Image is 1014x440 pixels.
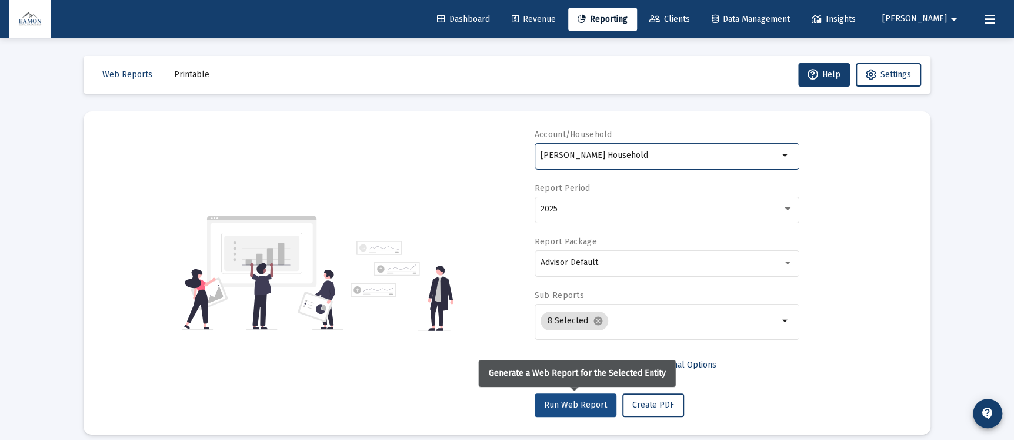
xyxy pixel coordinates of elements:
[640,8,699,31] a: Clients
[808,70,840,80] span: Help
[541,151,779,160] input: Search or select an account or household
[165,63,219,87] button: Printable
[712,14,790,24] span: Data Management
[798,63,850,87] button: Help
[351,241,453,331] img: reporting-alt
[182,214,343,331] img: reporting
[868,7,975,31] button: [PERSON_NAME]
[779,314,793,328] mat-icon: arrow_drop_down
[541,312,608,330] mat-chip: 8 Selected
[702,8,799,31] a: Data Management
[535,290,584,300] label: Sub Reports
[541,257,598,267] span: Advisor Default
[622,393,684,417] button: Create PDF
[593,316,603,326] mat-icon: cancel
[512,14,556,24] span: Revenue
[93,63,162,87] button: Web Reports
[578,14,628,24] span: Reporting
[535,237,597,247] label: Report Package
[535,393,616,417] button: Run Web Report
[18,8,42,31] img: Dashboard
[102,70,152,80] span: Web Reports
[882,14,947,24] span: [PERSON_NAME]
[568,8,637,31] a: Reporting
[812,14,856,24] span: Insights
[980,406,995,421] mat-icon: contact_support
[535,183,591,193] label: Report Period
[174,70,209,80] span: Printable
[544,360,626,370] span: Select Custom Period
[632,400,674,410] span: Create PDF
[880,70,911,80] span: Settings
[541,309,779,333] mat-chip-list: Selection
[802,8,865,31] a: Insights
[502,8,565,31] a: Revenue
[649,14,690,24] span: Clients
[428,8,499,31] a: Dashboard
[544,400,607,410] span: Run Web Report
[437,14,490,24] span: Dashboard
[856,63,921,87] button: Settings
[779,148,793,163] mat-icon: arrow_drop_down
[535,130,612,140] label: Account/Household
[541,204,558,214] span: 2025
[648,360,716,370] span: Additional Options
[947,8,961,31] mat-icon: arrow_drop_down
